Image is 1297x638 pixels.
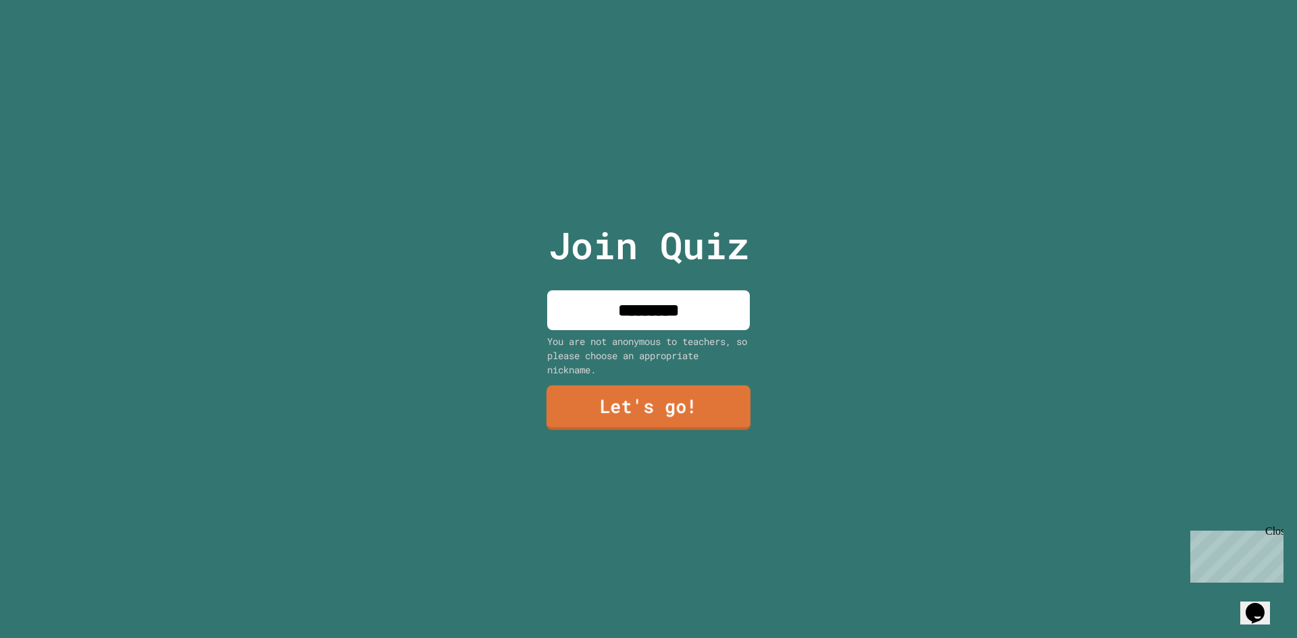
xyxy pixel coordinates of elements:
div: Chat with us now!Close [5,5,93,86]
div: You are not anonymous to teachers, so please choose an appropriate nickname. [547,334,750,377]
p: Join Quiz [549,217,749,273]
iframe: chat widget [1185,525,1283,583]
a: Let's go! [546,386,751,430]
iframe: chat widget [1240,584,1283,624]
